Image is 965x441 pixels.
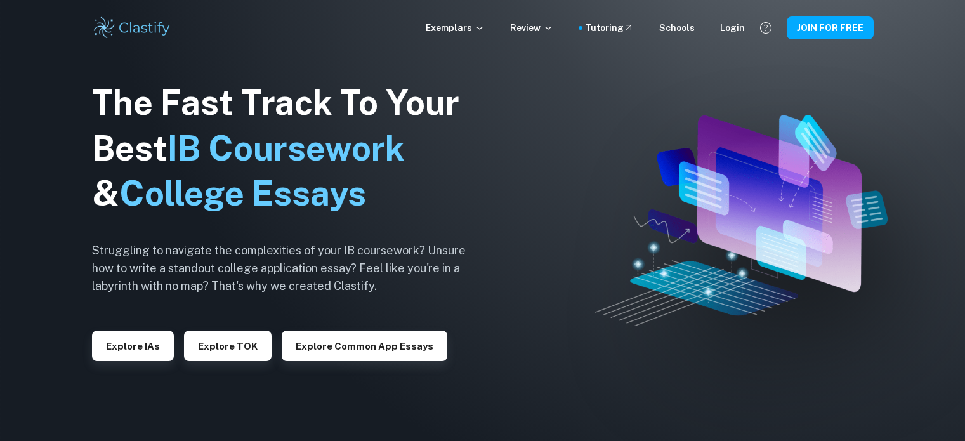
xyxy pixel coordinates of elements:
[92,242,485,295] h6: Struggling to navigate the complexities of your IB coursework? Unsure how to write a standout col...
[720,21,745,35] a: Login
[755,17,777,39] button: Help and Feedback
[167,128,405,168] span: IB Coursework
[184,339,272,352] a: Explore TOK
[585,21,634,35] a: Tutoring
[184,331,272,361] button: Explore TOK
[119,173,366,213] span: College Essays
[282,331,447,361] button: Explore Common App essays
[510,21,553,35] p: Review
[92,15,173,41] img: Clastify logo
[92,331,174,361] button: Explore IAs
[595,115,888,327] img: Clastify hero
[282,339,447,352] a: Explore Common App essays
[787,16,874,39] button: JOIN FOR FREE
[92,339,174,352] a: Explore IAs
[92,80,485,217] h1: The Fast Track To Your Best &
[659,21,695,35] a: Schools
[426,21,485,35] p: Exemplars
